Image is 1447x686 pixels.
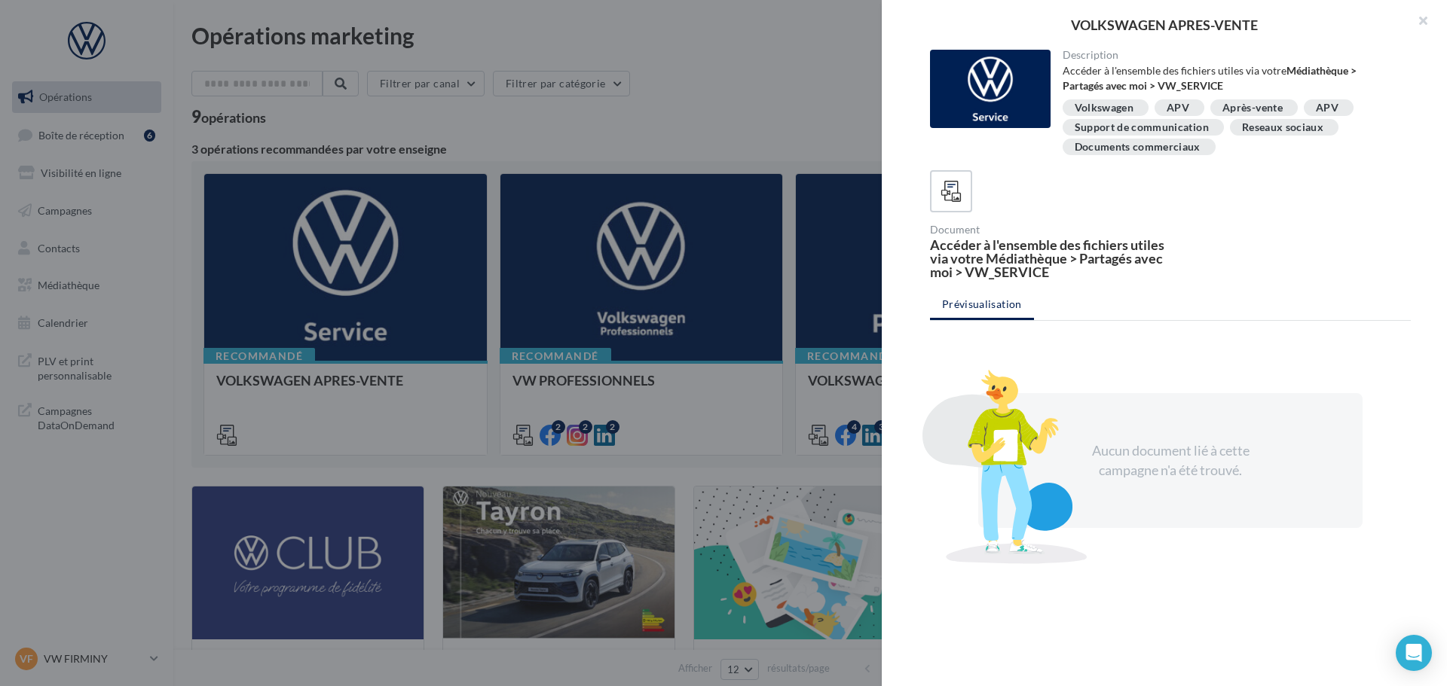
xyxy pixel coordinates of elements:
div: VOLKSWAGEN APRES-VENTE [906,18,1423,32]
div: Reseaux sociaux [1242,122,1323,133]
div: APV [1167,102,1189,114]
div: APV [1316,102,1338,114]
div: Description [1063,50,1400,60]
div: Accéder à l'ensemble des fichiers utiles via votre [1063,63,1400,93]
div: Open Intercom Messenger [1396,635,1432,671]
div: Accéder à l'ensemble des fichiers utiles via votre Médiathèque > Partagés avec moi > VW_SERVICE [930,238,1164,279]
div: Après-vente [1222,102,1283,114]
div: Document [930,224,1164,235]
div: Aucun document lié à cette campagne n'a été trouvé. [1075,441,1266,480]
div: Documents commerciaux [1075,142,1201,153]
div: Volkswagen [1075,102,1134,114]
div: Support de communication [1075,122,1209,133]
